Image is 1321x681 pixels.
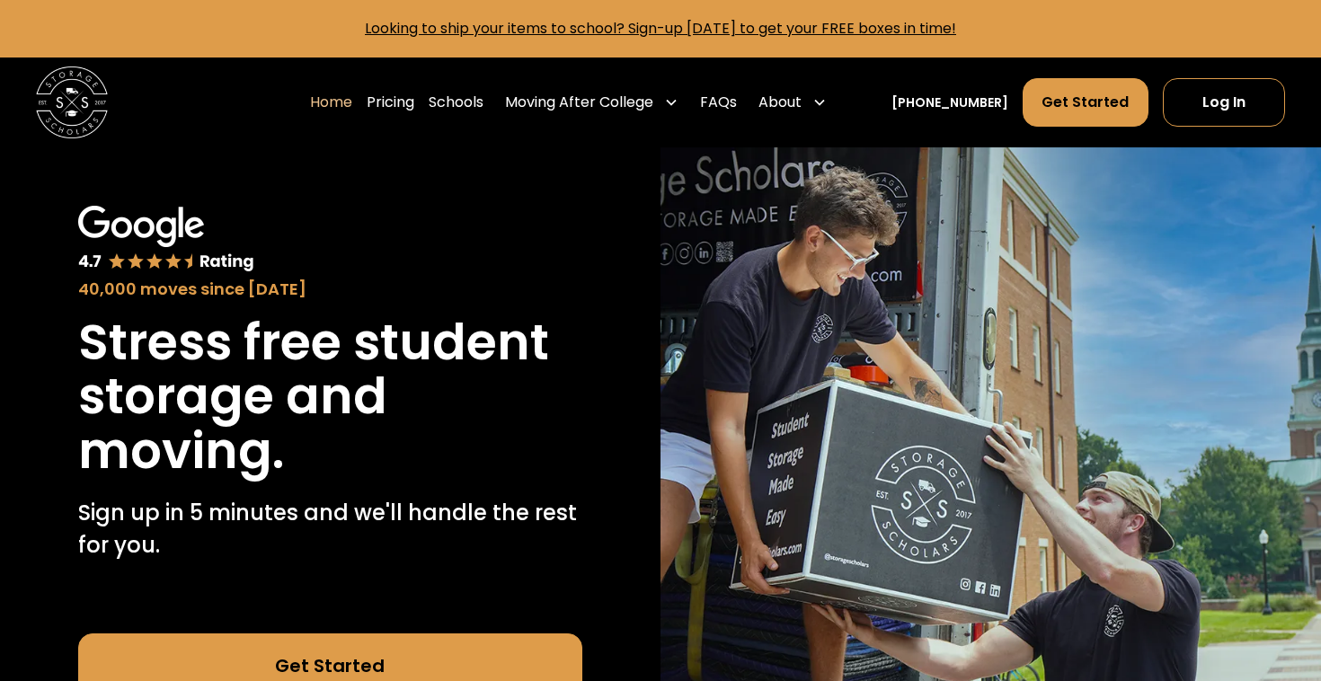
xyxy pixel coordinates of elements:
[365,18,956,39] a: Looking to ship your items to school? Sign-up [DATE] to get your FREE boxes in time!
[78,206,255,273] img: Google 4.7 star rating
[36,66,108,138] a: home
[367,77,414,128] a: Pricing
[1023,78,1148,127] a: Get Started
[751,77,834,128] div: About
[498,77,686,128] div: Moving After College
[78,315,582,479] h1: Stress free student storage and moving.
[1163,78,1285,127] a: Log In
[891,93,1008,112] a: [PHONE_NUMBER]
[758,92,802,113] div: About
[700,77,737,128] a: FAQs
[505,92,653,113] div: Moving After College
[429,77,483,128] a: Schools
[78,277,582,301] div: 40,000 moves since [DATE]
[310,77,352,128] a: Home
[36,66,108,138] img: Storage Scholars main logo
[78,497,582,562] p: Sign up in 5 minutes and we'll handle the rest for you.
